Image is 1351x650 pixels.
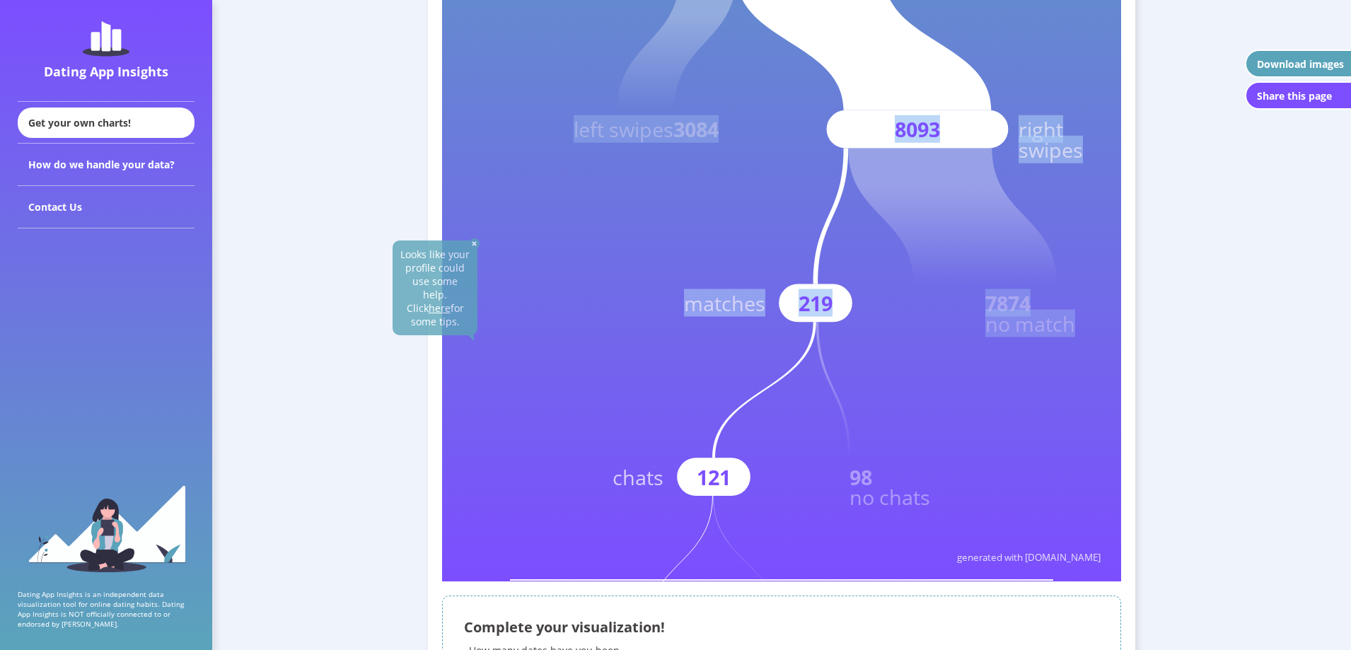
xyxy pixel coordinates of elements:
img: dating-app-insights-logo.5abe6921.svg [83,21,129,57]
img: close-solid-white.82ef6a3c.svg [469,238,480,249]
text: 8093 [895,115,940,143]
text: no match [985,310,1075,337]
tspan: 3084 [673,115,719,143]
text: no chats [850,483,930,511]
text: generated with [DOMAIN_NAME] [957,551,1101,564]
img: sidebar_girl.91b9467e.svg [27,484,186,572]
div: How do we handle your data? [18,144,195,186]
text: chats [613,463,663,491]
u: here [429,301,451,315]
a: Looks like your profile could use some help. Clickherefor some tips. [400,248,470,328]
text: 7874 [985,289,1031,317]
text: right [1019,115,1063,143]
div: Contact Us [18,186,195,228]
div: Share this page [1257,89,1332,103]
text: 219 [799,289,833,317]
div: Complete your visualization! [464,617,1099,637]
span: Looks like your profile could use some help. Click for some tips. [400,248,470,328]
div: Dating App Insights [21,63,191,80]
text: matches [684,289,765,317]
button: Share this page [1245,81,1351,110]
div: Download images [1257,57,1344,71]
p: Dating App Insights is an independent data visualization tool for online dating habits. Dating Ap... [18,589,195,629]
button: Download images [1245,50,1351,78]
text: left swipes [574,115,719,143]
text: swipes [1019,136,1083,163]
text: 98 [850,463,872,491]
div: Get your own charts! [18,108,195,138]
text: 121 [697,463,731,491]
